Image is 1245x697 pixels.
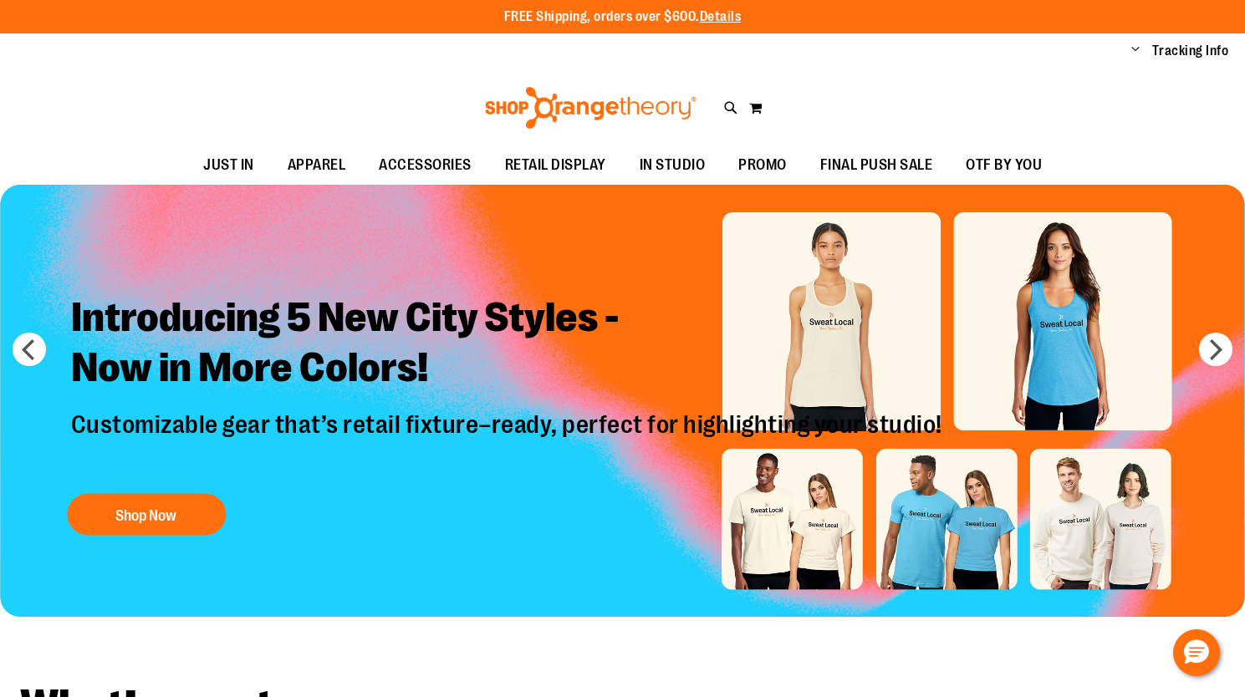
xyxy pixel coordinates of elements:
a: OTF BY YOU [949,146,1059,185]
img: Shop Orangetheory [482,87,699,129]
span: FINAL PUSH SALE [820,146,933,184]
span: ACCESSORIES [379,146,472,184]
button: Account menu [1131,43,1140,59]
a: IN STUDIO [623,146,722,185]
span: RETAIL DISPLAY [505,146,606,184]
a: Introducing 5 New City Styles -Now in More Colors! Customizable gear that’s retail fixture–ready,... [59,279,959,543]
a: JUST IN [186,146,271,185]
span: PROMO [738,146,787,184]
a: Tracking Info [1152,42,1229,60]
button: Shop Now [67,493,226,535]
button: Hello, have a question? Let’s chat. [1173,629,1220,676]
h2: Introducing 5 New City Styles - Now in More Colors! [59,279,959,409]
span: OTF BY YOU [966,146,1042,184]
p: Customizable gear that’s retail fixture–ready, perfect for highlighting your studio! [59,409,959,476]
a: PROMO [722,146,804,185]
p: FREE Shipping, orders over $600. [504,8,742,27]
a: ACCESSORIES [362,146,488,185]
a: APPAREL [271,146,363,185]
a: FINAL PUSH SALE [804,146,950,185]
a: Details [700,9,742,24]
a: RETAIL DISPLAY [488,146,623,185]
button: prev [13,333,46,366]
button: next [1199,333,1232,366]
span: IN STUDIO [640,146,706,184]
span: JUST IN [203,146,254,184]
span: APPAREL [288,146,346,184]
